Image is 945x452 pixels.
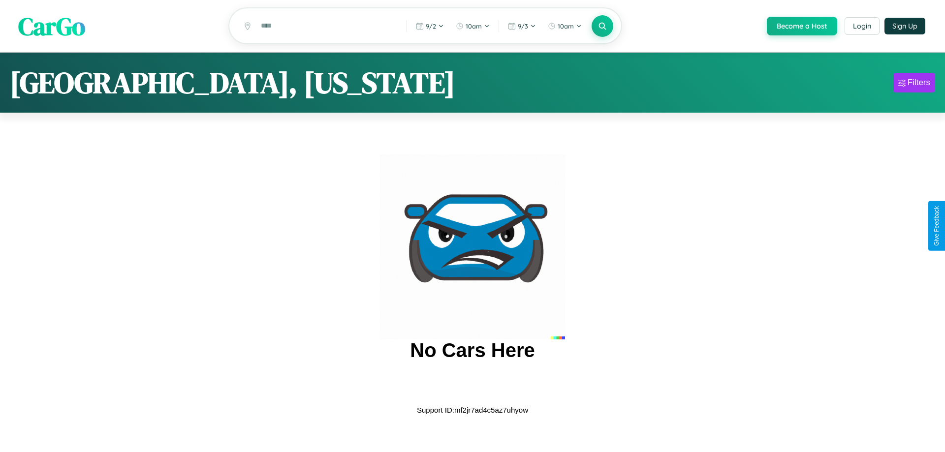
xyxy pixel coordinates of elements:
button: Login [845,17,880,35]
div: Give Feedback [933,206,940,246]
img: car [380,154,565,339]
span: 9 / 3 [518,22,528,30]
h1: [GEOGRAPHIC_DATA], [US_STATE] [10,62,455,103]
button: 9/3 [503,18,541,34]
button: Become a Host [767,17,837,35]
button: Filters [893,73,935,92]
button: Sign Up [884,18,925,34]
span: CarGo [18,9,85,43]
span: 10am [466,22,482,30]
span: 10am [558,22,574,30]
button: 9/2 [411,18,449,34]
button: 10am [543,18,587,34]
button: 10am [451,18,495,34]
div: Filters [908,78,930,88]
h2: No Cars Here [410,339,535,362]
span: 9 / 2 [426,22,436,30]
p: Support ID: mf2jr7ad4c5az7uhyow [417,403,528,417]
